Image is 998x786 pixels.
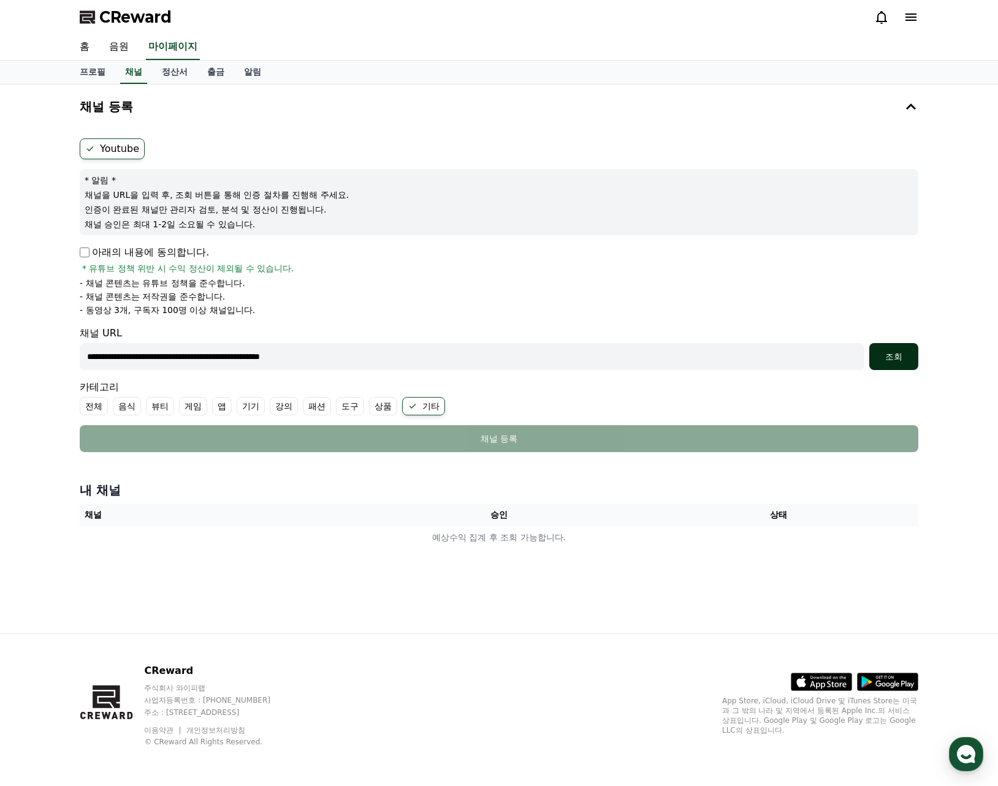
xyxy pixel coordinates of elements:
a: 음원 [99,34,139,60]
label: 기기 [237,397,265,415]
p: 주식회사 와이피랩 [144,683,294,693]
p: 채널 승인은 최대 1-2일 소요될 수 있습니다. [85,218,913,230]
a: 설정 [158,388,235,419]
th: 승인 [359,504,639,526]
button: 조회 [869,343,918,370]
p: 사업자등록번호 : [PHONE_NUMBER] [144,695,294,705]
a: 개인정보처리방침 [186,726,245,735]
label: 음식 [113,397,141,415]
p: 아래의 내용에 동의합니다. [80,245,209,260]
label: 상품 [369,397,397,415]
div: 채널 URL [80,326,918,370]
label: 패션 [303,397,331,415]
div: 채널 등록 [104,433,894,445]
div: 카테고리 [80,380,918,415]
span: CReward [99,7,172,27]
button: 채널 등록 [80,425,918,452]
a: 마이페이지 [146,34,200,60]
label: 강의 [270,397,298,415]
a: 정산서 [152,61,197,84]
button: 채널 등록 [75,89,923,124]
th: 채널 [80,504,359,526]
a: 알림 [234,61,271,84]
a: 대화 [81,388,158,419]
label: 전체 [80,397,108,415]
p: 인증이 완료된 채널만 관리자 검토, 분석 및 정산이 진행됩니다. [85,203,913,216]
p: 채널을 URL을 입력 후, 조회 버튼을 통해 인증 절차를 진행해 주세요. [85,189,913,201]
label: 도구 [336,397,364,415]
span: 홈 [39,407,46,417]
p: CReward [144,663,294,678]
p: 주소 : [STREET_ADDRESS] [144,708,294,717]
a: 출금 [197,61,234,84]
a: 이용약관 [144,726,183,735]
span: 설정 [189,407,204,417]
p: - 채널 콘텐츠는 유튜브 정책을 준수합니다. [80,277,245,289]
p: App Store, iCloud, iCloud Drive 및 iTunes Store는 미국과 그 밖의 나라 및 지역에서 등록된 Apple Inc.의 서비스 상표입니다. Goo... [722,696,918,735]
h4: 채널 등록 [80,100,133,113]
label: 앱 [212,397,232,415]
h4: 내 채널 [80,482,918,499]
p: © CReward All Rights Reserved. [144,737,294,747]
p: - 채널 콘텐츠는 저작권을 준수합니다. [80,290,225,303]
a: 채널 [120,61,147,84]
a: 홈 [4,388,81,419]
label: Youtube [80,138,145,159]
span: 대화 [112,407,127,417]
a: 프로필 [70,61,115,84]
td: 예상수익 집계 후 조회 가능합니다. [80,526,918,549]
div: 조회 [874,350,913,363]
th: 상태 [639,504,918,526]
label: 뷰티 [146,397,174,415]
a: 홈 [70,34,99,60]
label: 게임 [179,397,207,415]
span: * 유튜브 정책 위반 시 수익 정산이 제외될 수 있습니다. [82,262,294,274]
a: CReward [80,7,172,27]
label: 기타 [402,397,445,415]
p: - 동영상 3개, 구독자 100명 이상 채널입니다. [80,304,255,316]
